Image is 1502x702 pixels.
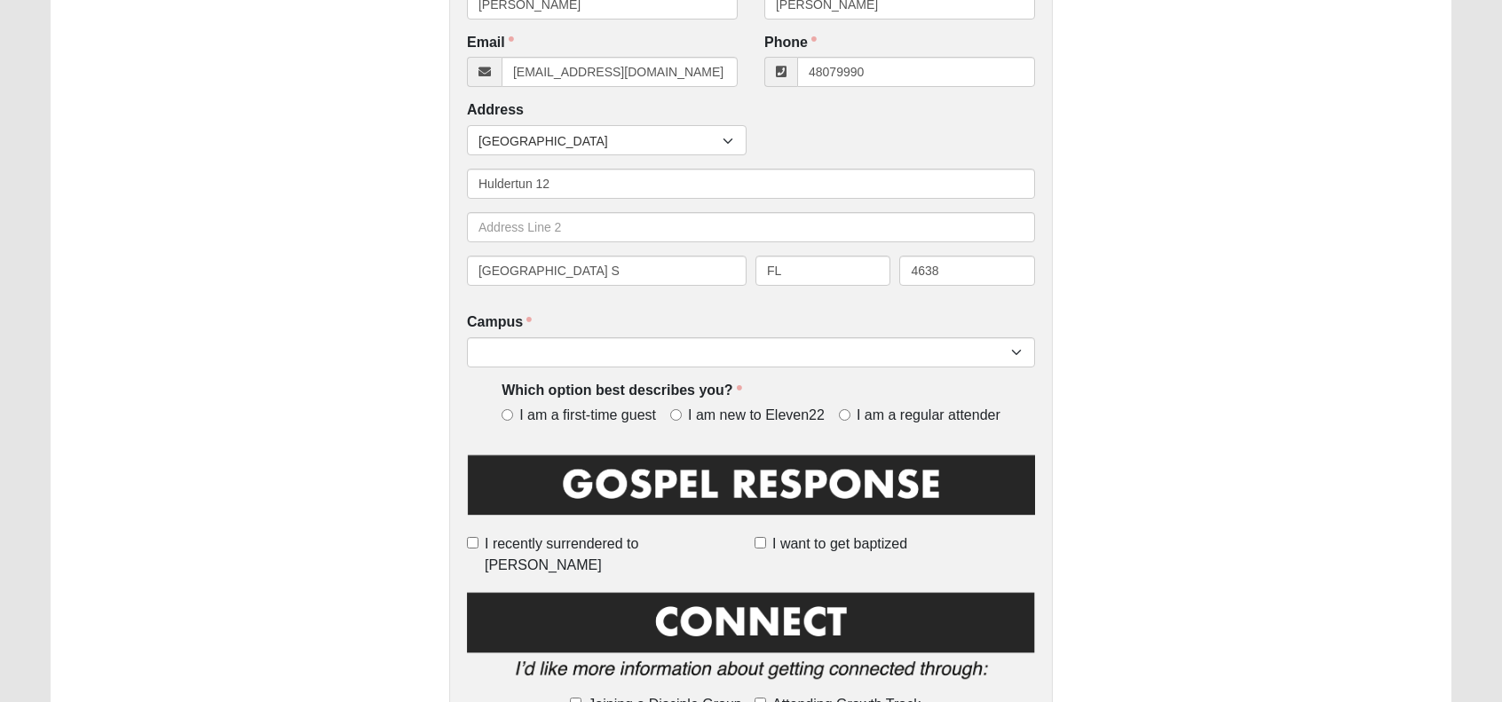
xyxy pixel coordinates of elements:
span: I recently surrendered to [PERSON_NAME] [485,533,747,576]
label: Phone [764,33,817,53]
input: City [467,256,747,286]
img: Connect.png [467,588,1035,691]
input: I am a first-time guest [502,409,513,421]
span: I am new to Eleven22 [688,406,825,426]
span: [GEOGRAPHIC_DATA] [478,126,723,156]
span: I am a regular attender [857,406,1000,426]
label: Campus [467,312,532,333]
input: I am new to Eleven22 [670,409,682,421]
label: Address [467,100,524,121]
span: I want to get baptized [772,533,907,555]
input: I want to get baptized [755,537,766,548]
input: I recently surrendered to [PERSON_NAME] [467,537,478,548]
label: Which option best describes you? [502,381,741,401]
input: Postal Code [899,256,1035,286]
input: Province [755,256,891,286]
input: Address Line 1 [467,169,1035,199]
img: GospelResponseBLK.png [467,452,1035,531]
input: I am a regular attender [839,409,850,421]
span: I am a first-time guest [519,406,656,426]
label: Email [467,33,514,53]
input: Address Line 2 [467,212,1035,242]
